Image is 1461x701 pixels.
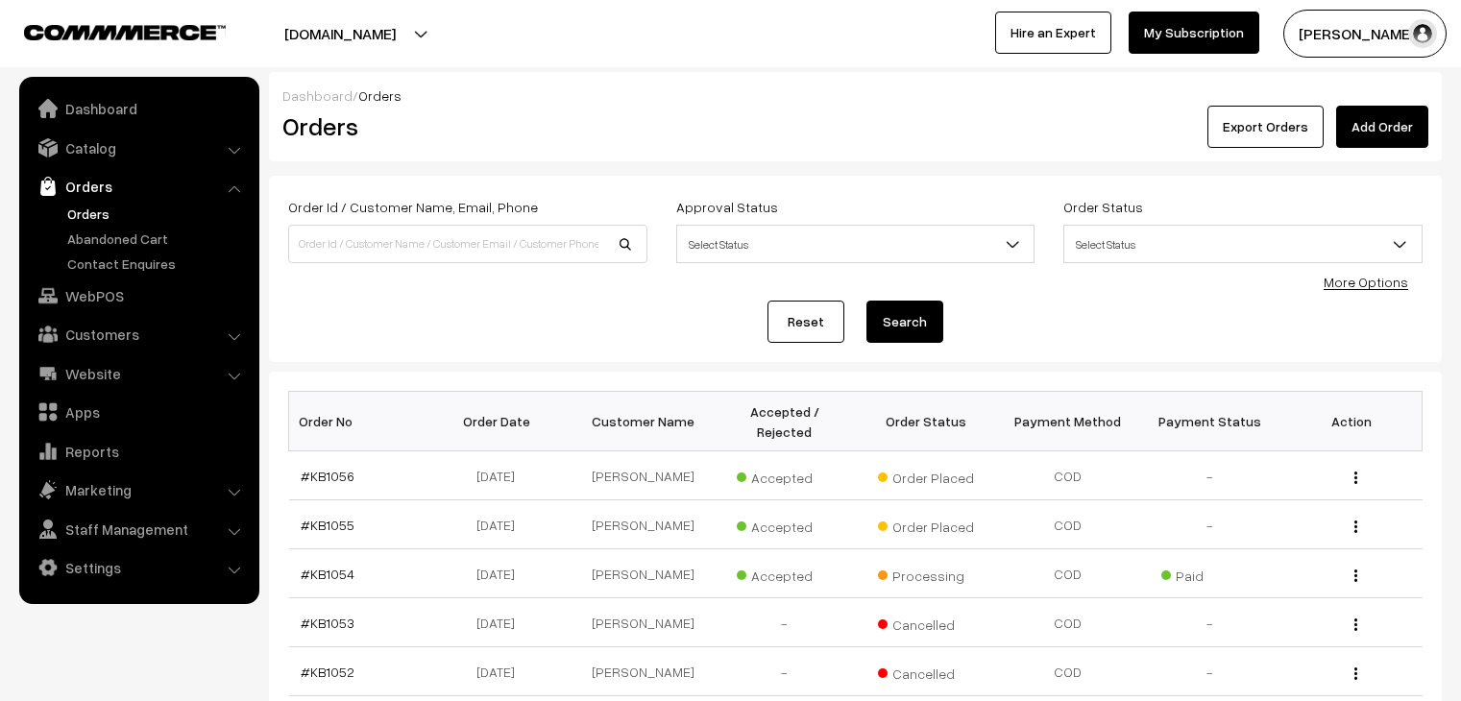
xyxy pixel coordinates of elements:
span: Select Status [676,225,1035,263]
img: Menu [1354,520,1357,533]
td: [PERSON_NAME] [572,451,715,500]
td: COD [997,549,1139,598]
td: COD [997,451,1139,500]
span: Paid [1161,561,1257,586]
a: #KB1054 [301,566,354,582]
a: #KB1055 [301,517,354,533]
span: Accepted [737,561,833,586]
a: Website [24,356,253,391]
th: Order Status [856,392,998,451]
img: Menu [1354,667,1357,680]
td: - [714,647,856,696]
th: Accepted / Rejected [714,392,856,451]
th: Order No [289,392,431,451]
td: [PERSON_NAME] [572,598,715,647]
a: Customers [24,317,253,351]
span: Select Status [1063,225,1423,263]
button: Export Orders [1207,106,1324,148]
img: Menu [1354,471,1357,484]
a: Abandoned Cart [62,229,253,249]
a: Reset [767,301,844,343]
input: Order Id / Customer Name / Customer Email / Customer Phone [288,225,647,263]
td: - [1139,647,1281,696]
td: [DATE] [430,598,572,647]
td: [PERSON_NAME] [572,549,715,598]
td: [DATE] [430,647,572,696]
a: My Subscription [1129,12,1259,54]
span: Processing [878,561,974,586]
span: Orders [358,87,402,104]
td: COD [997,647,1139,696]
a: #KB1056 [301,468,354,484]
a: Contact Enquires [62,254,253,274]
a: Dashboard [24,91,253,126]
a: Add Order [1336,106,1428,148]
td: - [1139,598,1281,647]
label: Approval Status [676,197,778,217]
th: Payment Status [1139,392,1281,451]
a: Hire an Expert [995,12,1111,54]
td: [PERSON_NAME] [572,647,715,696]
a: Staff Management [24,512,253,546]
th: Action [1280,392,1423,451]
td: [DATE] [430,451,572,500]
a: Marketing [24,472,253,507]
div: / [282,85,1428,106]
td: - [714,598,856,647]
span: Select Status [677,228,1035,261]
button: [PERSON_NAME]… [1283,10,1447,58]
td: - [1139,500,1281,549]
span: Order Placed [878,512,974,537]
a: Orders [62,204,253,224]
span: Accepted [737,512,833,537]
span: Accepted [737,463,833,488]
span: Order Placed [878,463,974,488]
img: user [1408,19,1437,48]
a: Orders [24,169,253,204]
span: Cancelled [878,659,974,684]
td: COD [997,598,1139,647]
span: Select Status [1064,228,1422,261]
a: More Options [1324,274,1408,290]
a: Catalog [24,131,253,165]
th: Customer Name [572,392,715,451]
a: COMMMERCE [24,19,192,42]
a: Apps [24,395,253,429]
img: COMMMERCE [24,25,226,39]
a: #KB1053 [301,615,354,631]
th: Order Date [430,392,572,451]
label: Order Id / Customer Name, Email, Phone [288,197,538,217]
img: Menu [1354,618,1357,631]
img: Menu [1354,569,1357,582]
h2: Orders [282,111,645,141]
th: Payment Method [997,392,1139,451]
label: Order Status [1063,197,1143,217]
td: [DATE] [430,549,572,598]
td: COD [997,500,1139,549]
a: #KB1052 [301,664,354,680]
a: WebPOS [24,278,253,313]
td: [PERSON_NAME] [572,500,715,549]
a: Reports [24,434,253,469]
span: Cancelled [878,610,974,635]
a: Settings [24,550,253,585]
button: [DOMAIN_NAME] [217,10,463,58]
td: - [1139,451,1281,500]
button: Search [866,301,943,343]
td: [DATE] [430,500,572,549]
a: Dashboard [282,87,353,104]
